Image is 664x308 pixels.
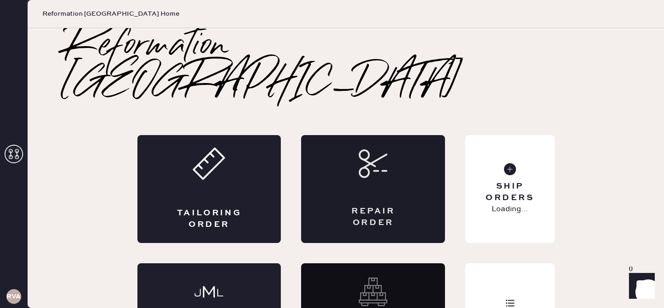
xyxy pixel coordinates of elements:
[174,207,244,231] div: Tailoring Order
[42,9,179,18] span: Reformation [GEOGRAPHIC_DATA] Home
[338,206,408,229] div: Repair Order
[65,28,627,102] h2: Reformation [GEOGRAPHIC_DATA]
[473,181,547,204] div: Ship Orders
[492,204,528,215] p: Loading...
[620,267,660,306] iframe: Front Chat
[6,293,21,300] h3: RVA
